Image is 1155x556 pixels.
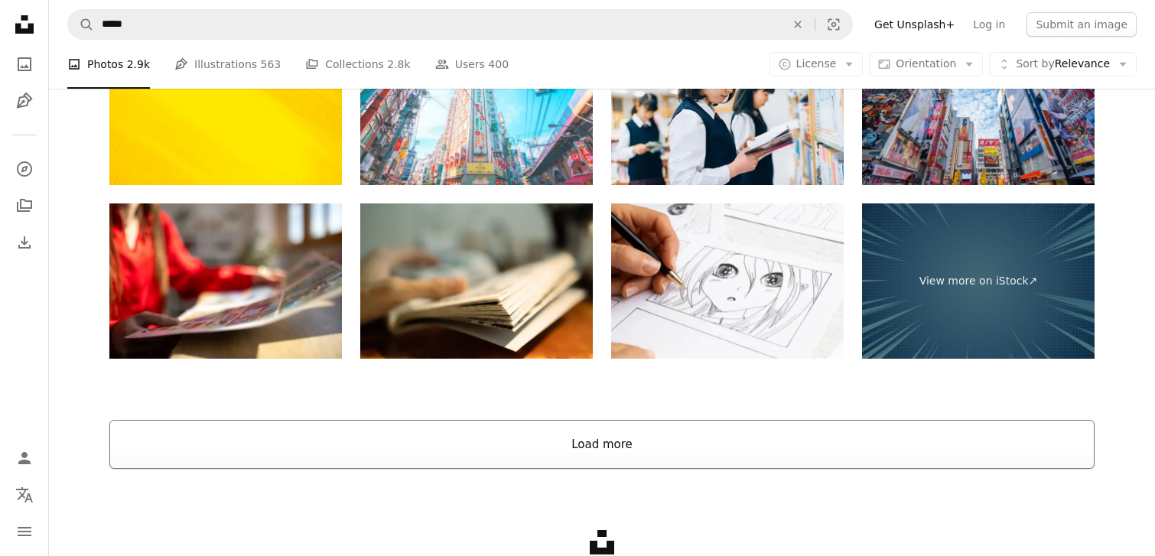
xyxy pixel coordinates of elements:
span: 400 [488,56,509,73]
a: Collections [9,190,40,221]
span: 563 [261,56,281,73]
a: Photos [9,49,40,80]
a: View more on iStock↗ [862,203,1095,359]
a: Get Unsplash+ [865,12,964,37]
img: Reading Manga, a Japanese comic book [360,203,593,359]
button: Sort byRelevance [989,52,1137,76]
button: Orientation [869,52,983,76]
button: Menu [9,516,40,547]
form: Find visuals sitewide [67,9,853,40]
img: Colorful Signs and Billboards in Akihabara, a Shopping District Famous for Its Anime, Manga, Vide... [862,31,1095,186]
button: Visual search [815,10,852,39]
span: Relevance [1016,57,1110,72]
a: Illustrations 563 [174,40,281,89]
a: Download History [9,227,40,258]
button: Language [9,480,40,510]
img: Woman reading a comic book at home [109,203,342,359]
img: Cityscape of Shinbashi area viewing street [360,31,593,186]
a: Explore [9,154,40,184]
a: Illustrations [9,86,40,116]
a: Log in [964,12,1014,37]
span: Orientation [896,57,956,70]
button: License [769,52,864,76]
a: Log in / Sign up [9,443,40,473]
img: Japanese Female Students Reading in the Library [611,31,844,186]
button: Submit an image [1026,12,1137,37]
button: Clear [781,10,815,39]
button: Search Unsplash [68,10,94,39]
button: Load more [109,420,1095,469]
span: License [796,57,837,70]
a: Collections 2.8k [305,40,410,89]
span: Sort by [1016,57,1054,70]
a: Home — Unsplash [9,9,40,43]
a: Users 400 [435,40,509,89]
img: abstract yellow and black are light pattern with the gradient is the with floor wall metal textur... [109,31,342,186]
img: The artist draws anime comics on paper. Storyboard for the cartoon. The illustrator creates sketc... [611,203,844,359]
span: 2.8k [387,56,410,73]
